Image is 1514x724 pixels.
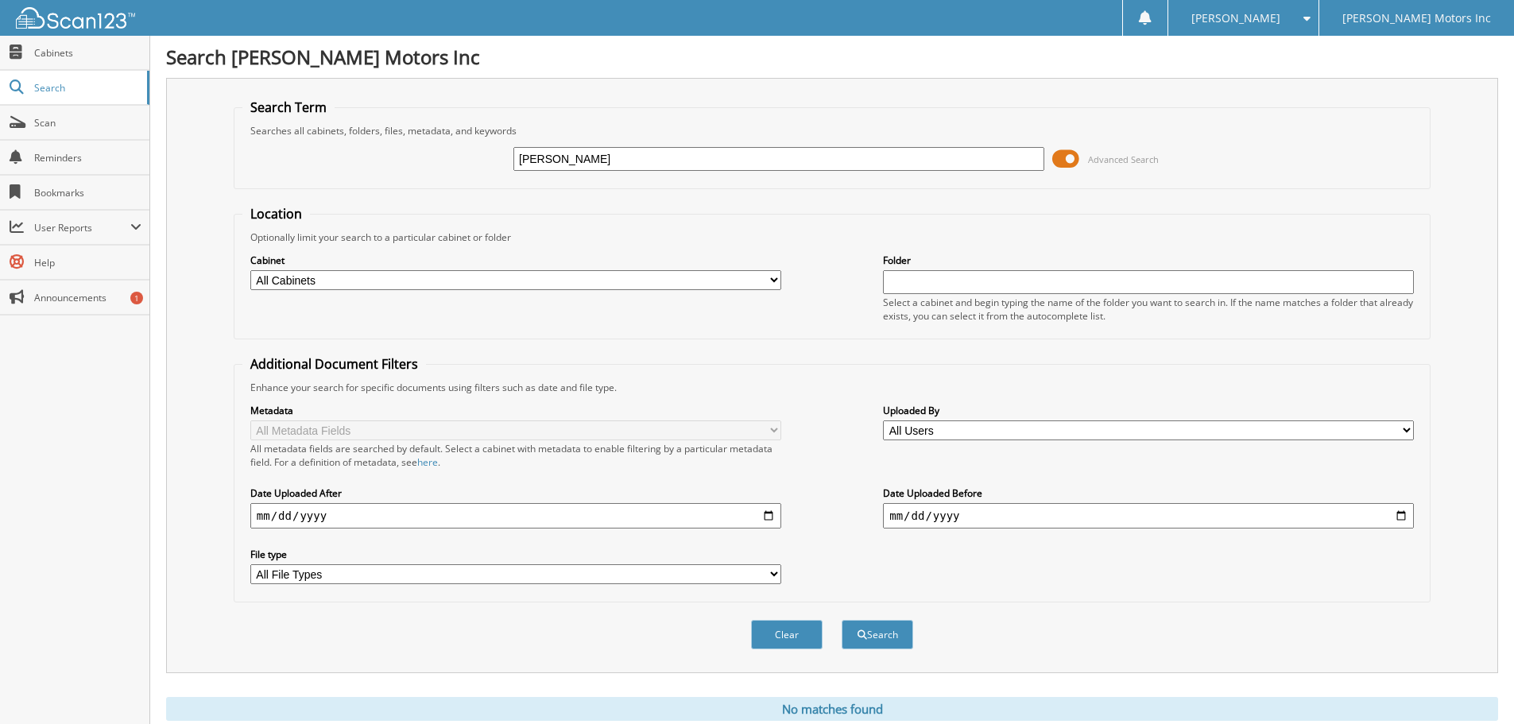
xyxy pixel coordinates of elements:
a: here [417,455,438,469]
div: Select a cabinet and begin typing the name of the folder you want to search in. If the name match... [883,296,1414,323]
label: Date Uploaded Before [883,486,1414,500]
label: Metadata [250,404,781,417]
span: Cabinets [34,46,141,60]
span: [PERSON_NAME] Motors Inc [1342,14,1491,23]
div: All metadata fields are searched by default. Select a cabinet with metadata to enable filtering b... [250,442,781,469]
div: 1 [130,292,143,304]
span: Help [34,256,141,269]
legend: Location [242,205,310,223]
label: Cabinet [250,254,781,267]
span: User Reports [34,221,130,234]
div: Optionally limit your search to a particular cabinet or folder [242,230,1422,244]
img: scan123-logo-white.svg [16,7,135,29]
label: Folder [883,254,1414,267]
button: Search [842,620,913,649]
div: Enhance your search for specific documents using filters such as date and file type. [242,381,1422,394]
legend: Additional Document Filters [242,355,426,373]
label: Uploaded By [883,404,1414,417]
input: end [883,503,1414,528]
span: Search [34,81,139,95]
label: Date Uploaded After [250,486,781,500]
span: Advanced Search [1088,153,1159,165]
span: Bookmarks [34,186,141,199]
button: Clear [751,620,823,649]
h1: Search [PERSON_NAME] Motors Inc [166,44,1498,70]
span: Announcements [34,291,141,304]
span: [PERSON_NAME] [1191,14,1280,23]
span: Scan [34,116,141,130]
div: Searches all cabinets, folders, files, metadata, and keywords [242,124,1422,137]
label: File type [250,548,781,561]
div: No matches found [166,697,1498,721]
input: start [250,503,781,528]
iframe: Chat Widget [1435,648,1514,724]
legend: Search Term [242,99,335,116]
span: Reminders [34,151,141,165]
